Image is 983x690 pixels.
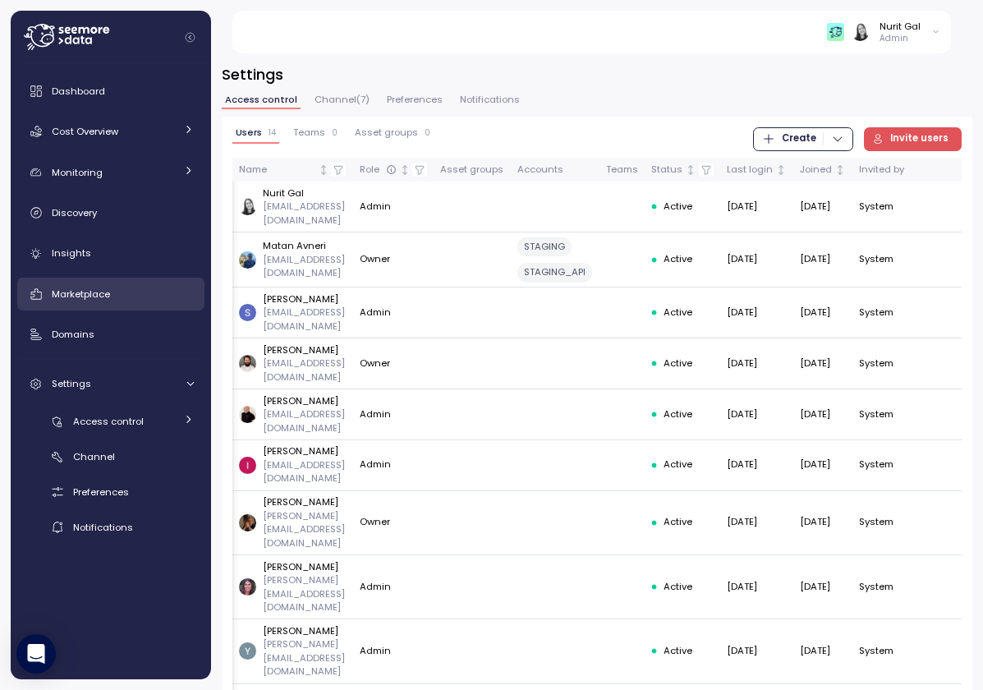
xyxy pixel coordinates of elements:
[827,23,844,40] img: 65f98ecb31a39d60f1f315eb.PNG
[852,182,911,232] td: System
[852,555,911,619] td: System
[263,495,346,508] p: [PERSON_NAME]
[239,198,256,215] img: ACg8ocIVugc3DtI--ID6pffOeA5XcvoqExjdOmyrlhjOptQpqjom7zQ=s96-c
[793,619,852,683] td: [DATE]
[793,389,852,440] td: [DATE]
[852,619,911,683] td: System
[263,343,346,356] p: [PERSON_NAME]
[664,515,692,530] span: Active
[775,164,787,176] div: Not sorted
[793,158,852,182] th: JoinedNot sorted
[263,306,346,333] p: [EMAIL_ADDRESS][DOMAIN_NAME]
[352,491,434,555] td: Owner
[864,127,962,151] button: Invite users
[352,182,434,232] td: Admin
[517,163,593,177] div: Accounts
[651,163,682,177] div: Status
[239,578,256,596] img: ACg8ocLDuIZlR5f2kIgtapDwVC7yp445s3OgbrQTIAV7qYj8P05r5pI=s96-c
[225,95,297,104] span: Access control
[263,253,346,280] p: [EMAIL_ADDRESS][DOMAIN_NAME]
[180,31,200,44] button: Collapse navigation
[263,444,346,458] p: [PERSON_NAME]
[852,440,911,491] td: System
[232,158,353,182] th: NameNot sorted
[17,156,204,189] a: Monitoring
[352,555,434,619] td: Admin
[52,246,91,260] span: Insights
[17,367,204,400] a: Settings
[782,128,816,150] span: Create
[239,304,256,321] img: ACg8ocLCy7HMj59gwelRyEldAl2GQfy23E10ipDNf0SDYCnD3y85RA=s96-c
[52,206,97,219] span: Discovery
[880,33,921,44] p: Admin
[263,573,346,614] p: [PERSON_NAME][EMAIL_ADDRESS][DOMAIN_NAME]
[880,20,921,33] div: Nurit Gal
[263,292,346,306] p: [PERSON_NAME]
[17,278,204,310] a: Marketplace
[440,163,503,177] div: Asset groups
[360,163,397,177] div: Role
[664,458,692,472] span: Active
[852,23,869,40] img: ACg8ocIVugc3DtI--ID6pffOeA5XcvoqExjdOmyrlhjOptQpqjom7zQ=s96-c
[793,232,852,287] td: [DATE]
[352,440,434,491] td: Admin
[685,164,696,176] div: Not sorted
[425,127,430,139] p: 0
[352,338,434,389] td: Owner
[263,624,346,637] p: [PERSON_NAME]
[269,127,276,139] p: 14
[517,237,572,256] div: STAGING
[332,127,338,139] p: 0
[606,163,638,177] div: Teams
[17,237,204,270] a: Insights
[890,128,949,150] span: Invite users
[852,232,911,287] td: System
[387,95,443,104] span: Preferences
[17,115,204,148] a: Cost Overview
[793,491,852,555] td: [DATE]
[852,287,911,338] td: System
[727,163,773,177] div: Last login
[239,457,256,474] img: ACg8ocKLuhHFaZBJRg6H14Zm3JrTaqN1bnDy5ohLcNYWE-rfMITsOg=s96-c
[355,128,418,137] span: Asset groups
[263,239,346,252] p: Matan Avneri
[352,389,434,440] td: Admin
[73,415,144,428] span: Access control
[239,514,256,531] img: ACg8ocLFKfaHXE38z_35D9oG4qLrdLeB_OJFy4BOGq8JL8YSOowJeg=s96-c
[793,287,852,338] td: [DATE]
[399,164,411,176] div: Not sorted
[793,182,852,232] td: [DATE]
[239,251,256,269] img: ALV-UjU5Buw-CzyJ1K5bu8IX8ljTxP1r2yk8HoTTfslSzKbzWCa6EzckuzgdjvDuYc2TP1Pz5PkiZQPmBAYjAFaxkVOoyYKKT...
[793,440,852,491] td: [DATE]
[720,158,793,182] th: Last loginNot sorted
[720,491,793,555] td: [DATE]
[352,619,434,683] td: Admin
[352,287,434,338] td: Admin
[263,200,346,227] p: [EMAIL_ADDRESS][DOMAIN_NAME]
[720,389,793,440] td: [DATE]
[315,95,370,104] span: Channel ( 7 )
[73,485,129,499] span: Preferences
[720,287,793,338] td: [DATE]
[239,355,256,372] img: ACg8ocLskjvUhBDgxtSFCRx4ztb74ewwa1VrVEuDBD_Ho1mrTsQB-QE=s96-c
[720,182,793,232] td: [DATE]
[52,328,94,341] span: Domains
[263,458,346,485] p: [EMAIL_ADDRESS][DOMAIN_NAME]
[720,232,793,287] td: [DATE]
[793,338,852,389] td: [DATE]
[17,75,204,108] a: Dashboard
[293,128,325,137] span: Teams
[852,389,911,440] td: System
[517,263,592,282] div: STAGING_API
[645,158,720,182] th: StatusNot sorted
[720,338,793,389] td: [DATE]
[460,95,520,104] span: Notifications
[852,491,911,555] td: System
[720,619,793,683] td: [DATE]
[52,125,118,138] span: Cost Overview
[263,186,346,200] p: Nurit Gal
[239,406,256,423] img: ALV-UjV3Pu0WjN3LVNVCJMAwSOCORyei8lp0HUJKm-ySUQ8ZgeyT4VUcSvVrdpojQnzaqwaZVNyCnYEDrD5IjihF0kAKZg9By...
[52,85,105,98] span: Dashboard
[664,306,692,320] span: Active
[800,163,832,177] div: Joined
